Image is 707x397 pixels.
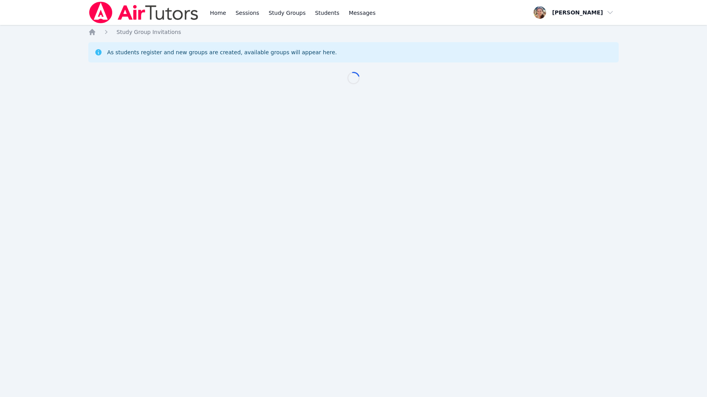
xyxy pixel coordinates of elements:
a: Study Group Invitations [116,28,181,36]
nav: Breadcrumb [88,28,619,36]
span: Messages [349,9,376,17]
div: As students register and new groups are created, available groups will appear here. [107,48,337,56]
span: Study Group Invitations [116,29,181,35]
img: Air Tutors [88,2,199,23]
